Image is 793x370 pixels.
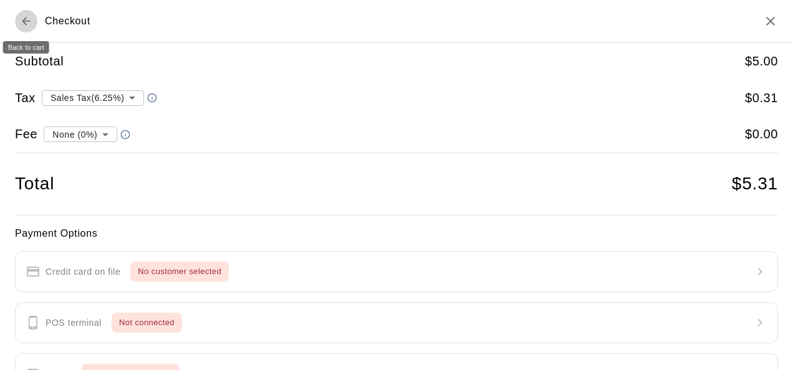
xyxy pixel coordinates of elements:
h6: Payment Options [15,225,778,242]
h5: Tax [15,90,36,107]
h5: Fee [15,126,37,143]
h5: Subtotal [15,53,64,70]
div: Checkout [15,10,90,32]
div: Back to cart [3,41,49,54]
div: Sales Tax ( 6.25 %) [42,86,144,109]
h4: Total [15,173,54,195]
button: Close [763,14,778,29]
h4: $ 5.31 [732,173,778,195]
h5: $ 0.31 [745,90,778,107]
button: Back to cart [15,10,37,32]
h5: $ 5.00 [745,53,778,70]
h5: $ 0.00 [745,126,778,143]
div: None (0%) [44,123,117,146]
